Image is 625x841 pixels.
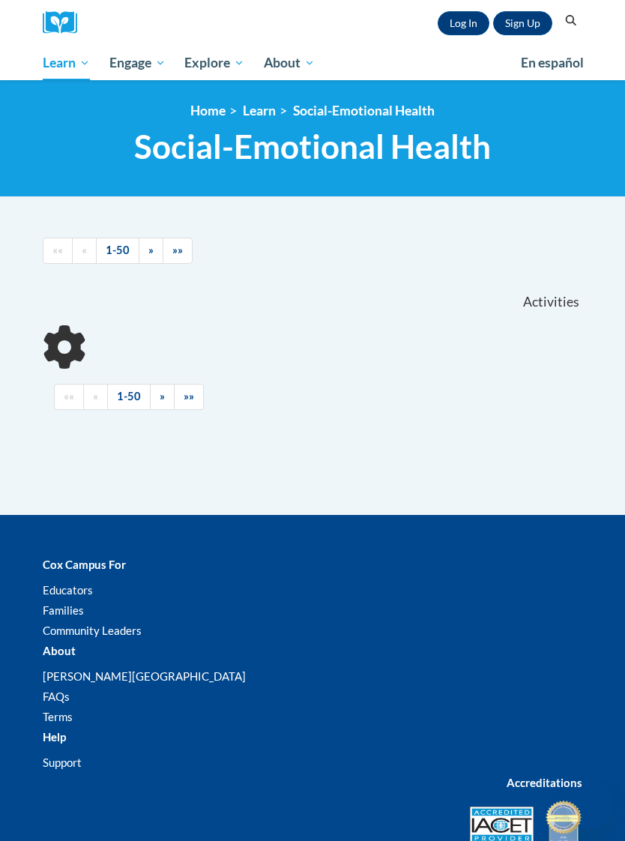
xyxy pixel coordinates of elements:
a: FAQs [43,690,70,703]
span: » [160,390,165,403]
a: Cox Campus [43,11,88,34]
b: About [43,644,76,657]
a: Educators [43,583,93,597]
div: Main menu [31,46,594,80]
a: 1-50 [96,238,139,264]
button: Search [560,12,582,30]
span: Activities [523,294,579,310]
a: Learn [33,46,100,80]
span: »» [172,244,183,256]
a: Next [139,238,163,264]
b: Cox Campus For [43,558,126,571]
a: Begining [54,384,84,410]
a: Support [43,756,82,769]
span: Learn [43,54,90,72]
iframe: Button to launch messaging window [565,781,613,829]
a: Log In [438,11,489,35]
span: « [93,390,98,403]
a: [PERSON_NAME][GEOGRAPHIC_DATA] [43,669,246,683]
a: End [174,384,204,410]
span: Social-Emotional Health [134,127,491,166]
a: Community Leaders [43,624,142,637]
span: About [264,54,315,72]
span: «« [52,244,63,256]
span: Engage [109,54,166,72]
span: «« [64,390,74,403]
b: Help [43,730,66,744]
a: Previous [83,384,108,410]
a: Home [190,103,226,118]
img: Logo brand [43,11,88,34]
a: Social-Emotional Health [293,103,435,118]
a: Families [43,603,84,617]
a: Previous [72,238,97,264]
span: »» [184,390,194,403]
span: « [82,244,87,256]
a: 1-50 [107,384,151,410]
a: Begining [43,238,73,264]
span: En español [521,55,584,70]
a: En español [511,47,594,79]
a: Learn [243,103,276,118]
span: » [148,244,154,256]
a: Explore [175,46,254,80]
a: Next [150,384,175,410]
a: Engage [100,46,175,80]
b: Accreditations [507,776,582,789]
a: About [254,46,324,80]
a: Register [493,11,552,35]
a: Terms [43,710,73,723]
span: Explore [184,54,244,72]
a: End [163,238,193,264]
